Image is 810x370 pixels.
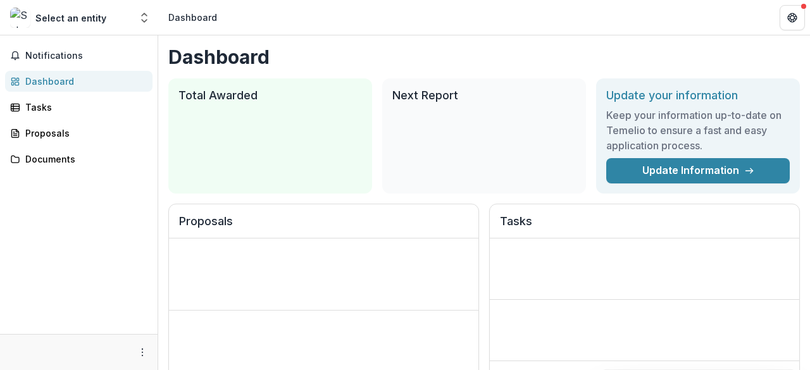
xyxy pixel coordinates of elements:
[5,149,153,170] a: Documents
[135,345,150,360] button: More
[168,11,217,24] div: Dashboard
[25,101,142,114] div: Tasks
[606,158,790,183] a: Update Information
[35,11,106,25] div: Select an entity
[25,51,147,61] span: Notifications
[780,5,805,30] button: Get Help
[25,152,142,166] div: Documents
[606,89,790,102] h2: Update your information
[163,8,222,27] nav: breadcrumb
[179,214,468,238] h2: Proposals
[500,214,789,238] h2: Tasks
[392,89,576,102] h2: Next Report
[178,89,362,102] h2: Total Awarded
[5,123,153,144] a: Proposals
[135,5,153,30] button: Open entity switcher
[5,97,153,118] a: Tasks
[168,46,800,68] h1: Dashboard
[25,75,142,88] div: Dashboard
[10,8,30,28] img: Select an entity
[5,46,153,66] button: Notifications
[25,126,142,140] div: Proposals
[606,108,790,153] h3: Keep your information up-to-date on Temelio to ensure a fast and easy application process.
[5,71,153,92] a: Dashboard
